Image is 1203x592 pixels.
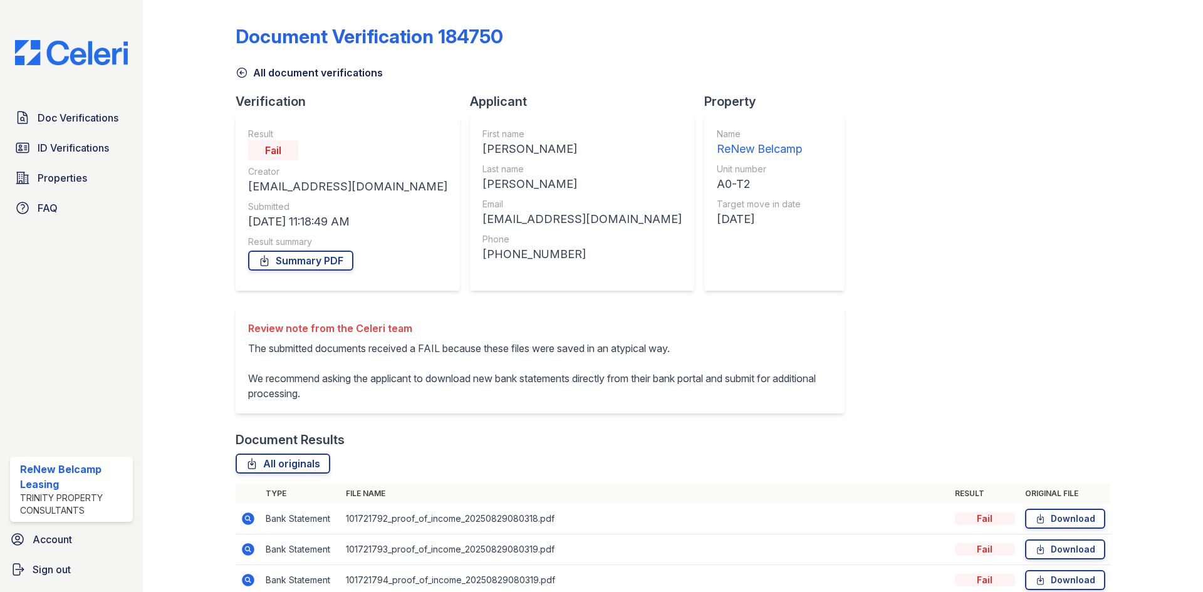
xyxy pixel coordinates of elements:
[1020,484,1110,504] th: Original file
[341,484,950,504] th: File name
[248,140,298,160] div: Fail
[950,484,1020,504] th: Result
[482,198,682,210] div: Email
[248,165,447,178] div: Creator
[717,210,802,228] div: [DATE]
[717,140,802,158] div: ReNew Belcamp
[717,128,802,140] div: Name
[248,200,447,213] div: Submitted
[5,527,138,552] a: Account
[236,25,503,48] div: Document Verification 184750
[482,210,682,228] div: [EMAIL_ADDRESS][DOMAIN_NAME]
[248,341,832,401] p: The submitted documents received a FAIL because these files were saved in an atypical way. We rec...
[482,163,682,175] div: Last name
[10,105,133,130] a: Doc Verifications
[482,128,682,140] div: First name
[248,128,447,140] div: Result
[1025,509,1105,529] a: Download
[482,246,682,263] div: [PHONE_NUMBER]
[341,534,950,565] td: 101721793_proof_of_income_20250829080319.pdf
[482,175,682,193] div: [PERSON_NAME]
[261,484,341,504] th: Type
[33,562,71,577] span: Sign out
[236,93,470,110] div: Verification
[704,93,855,110] div: Property
[717,175,802,193] div: A0-T2
[717,128,802,158] a: Name ReNew Belcamp
[38,110,118,125] span: Doc Verifications
[236,454,330,474] a: All originals
[38,170,87,185] span: Properties
[261,534,341,565] td: Bank Statement
[33,532,72,547] span: Account
[1025,570,1105,590] a: Download
[248,236,447,248] div: Result summary
[248,213,447,231] div: [DATE] 11:18:49 AM
[955,574,1015,586] div: Fail
[717,198,802,210] div: Target move in date
[717,163,802,175] div: Unit number
[482,233,682,246] div: Phone
[236,65,383,80] a: All document verifications
[10,135,133,160] a: ID Verifications
[1025,539,1105,559] a: Download
[236,431,345,449] div: Document Results
[5,40,138,65] img: CE_Logo_Blue-a8612792a0a2168367f1c8372b55b34899dd931a85d93a1a3d3e32e68fde9ad4.png
[38,200,58,216] span: FAQ
[261,504,341,534] td: Bank Statement
[248,321,832,336] div: Review note from the Celeri team
[10,195,133,221] a: FAQ
[341,504,950,534] td: 101721792_proof_of_income_20250829080318.pdf
[955,512,1015,525] div: Fail
[20,462,128,492] div: ReNew Belcamp Leasing
[10,165,133,190] a: Properties
[248,178,447,195] div: [EMAIL_ADDRESS][DOMAIN_NAME]
[955,543,1015,556] div: Fail
[38,140,109,155] span: ID Verifications
[248,251,353,271] a: Summary PDF
[470,93,704,110] div: Applicant
[482,140,682,158] div: [PERSON_NAME]
[20,492,128,517] div: Trinity Property Consultants
[5,557,138,582] a: Sign out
